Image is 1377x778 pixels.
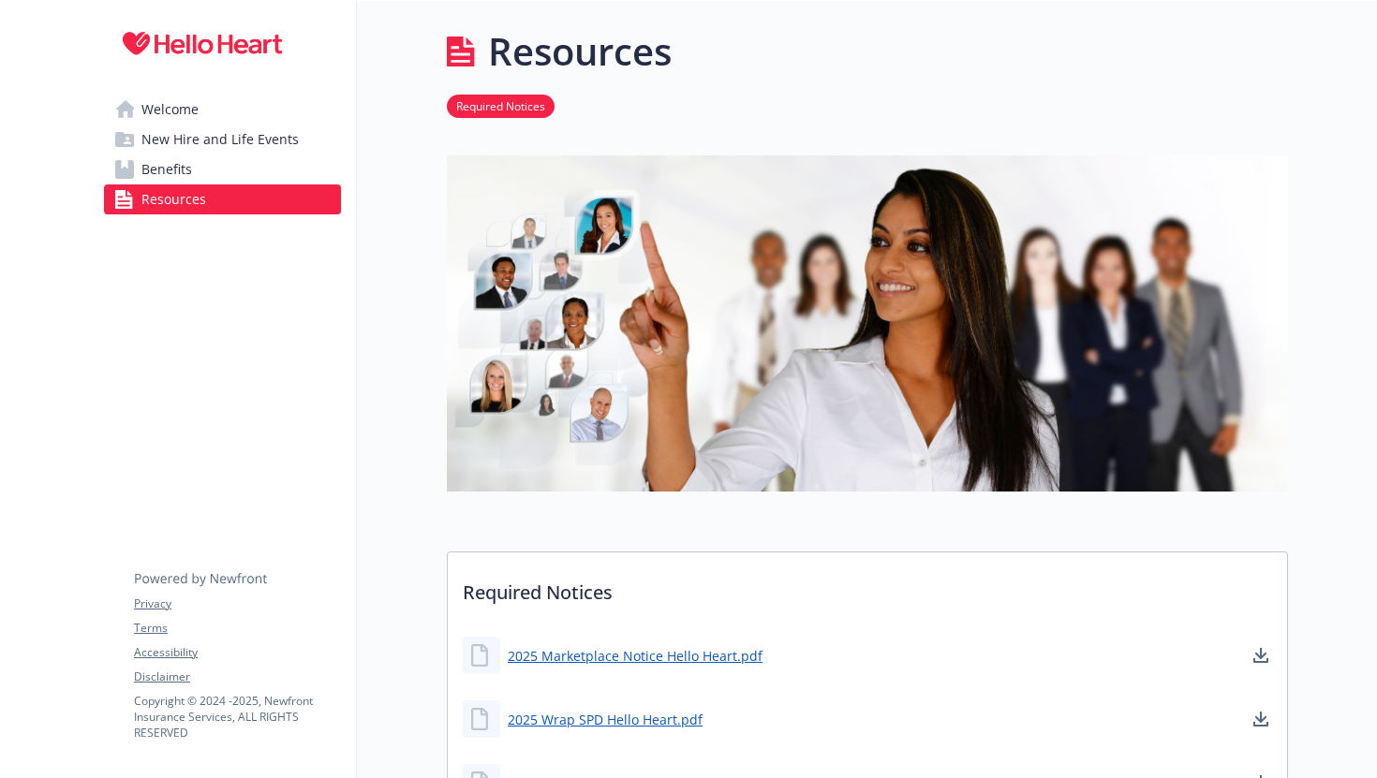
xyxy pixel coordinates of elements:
a: Privacy [134,595,340,612]
a: Welcome [104,95,341,125]
a: download document [1250,644,1272,667]
a: Disclaimer [134,668,340,685]
a: Accessibility [134,644,340,661]
span: Resources [141,184,206,214]
span: Welcome [141,95,199,125]
a: New Hire and Life Events [104,125,341,154]
span: New Hire and Life Events [141,125,299,154]
a: 2025 Marketplace Notice Hello Heart.pdf [508,646,763,666]
a: Required Notices [447,96,555,114]
a: download document [1250,708,1272,730]
a: 2025 Wrap SPD Hello Heart.pdf [508,710,703,729]
img: resources page banner [447,155,1288,492]
p: Copyright © 2024 - 2025 , Newfront Insurance Services, ALL RIGHTS RESERVED [134,693,340,741]
a: Benefits [104,154,341,184]
p: Required Notices [448,552,1287,622]
a: Resources [104,184,341,214]
a: Terms [134,620,340,637]
span: Benefits [141,154,192,184]
h1: Resources [488,23,672,80]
